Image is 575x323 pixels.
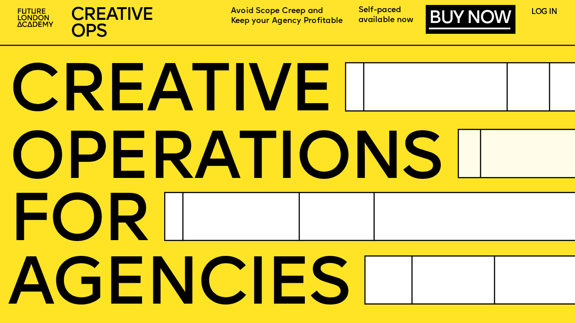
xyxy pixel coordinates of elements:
[231,17,343,25] span: Keep your Agency Profitable
[231,7,323,15] span: Avoid Scope Creep and
[9,60,332,127] span: CREATIVE
[71,7,152,41] span: CREATIVE OPS
[14,5,58,32] img: upload-2f72e7a8-3806-41e8-b55b-d754ac055a4a.png
[429,9,510,29] a: BUY NOW
[8,253,349,320] span: AGENCIES
[359,16,414,25] span: available now
[359,6,401,15] span: Self-paced
[9,127,442,195] span: OPERatioNS
[9,190,149,257] span: FOR
[531,8,557,16] a: LOG IN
